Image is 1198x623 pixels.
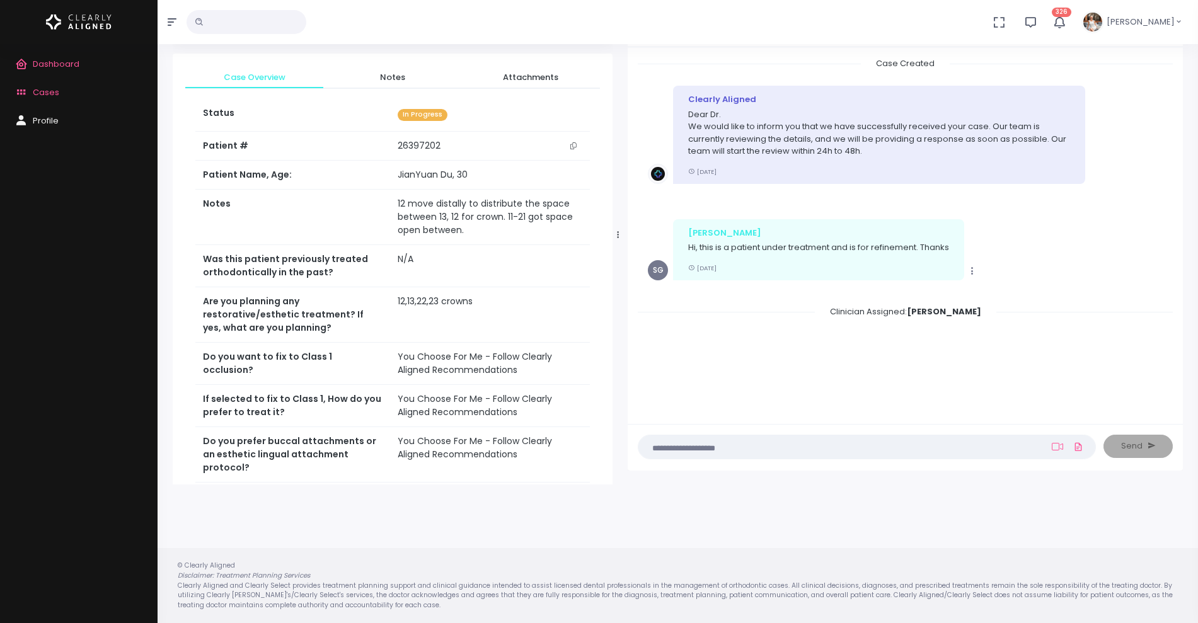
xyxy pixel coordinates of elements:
td: You Choose For Me - Follow Clearly Aligned Recommendations [390,427,590,483]
b: [PERSON_NAME] [907,306,981,317]
td: 12 move distally to distribute the space between 13, 12 for crown. 11-21 got space open between. [390,190,590,245]
td: 0 [390,483,590,525]
th: Status [195,99,390,131]
div: [PERSON_NAME] [688,227,949,239]
div: © Clearly Aligned Clearly Aligned and Clearly Select provides treatment planning support and clin... [165,561,1190,610]
small: [DATE] [688,264,717,272]
div: Clearly Aligned [688,93,1070,106]
span: Attachments [472,71,590,84]
th: Was this patient previously treated orthodontically in the past? [195,245,390,287]
p: Hi, this is a patient under treatment and is for refinement. Thanks [688,241,949,254]
p: Dear Dr. We would like to inform you that we have successfully received your case. Our team is cu... [688,108,1070,157]
th: Patient # [195,131,390,161]
td: You Choose For Me - Follow Clearly Aligned Recommendations [390,385,590,427]
span: Profile [33,115,59,127]
td: 26397202 [390,132,590,161]
span: SG [648,260,668,280]
em: Disclaimer: Treatment Planning Services [178,571,310,580]
span: 326 [1052,8,1071,17]
th: Do you prefer buccal attachments or an esthetic lingual attachment protocol? [195,427,390,483]
a: Add Files [1071,435,1086,458]
th: Patient Name, Age: [195,161,390,190]
th: Notes [195,190,390,245]
th: Do you want to fix to Class 1 occlusion? [195,343,390,385]
th: If selected to fix to Class 1, How do you prefer to treat it? [195,385,390,427]
span: [PERSON_NAME] [1107,16,1175,28]
a: Add Loom Video [1049,442,1066,452]
span: Case Created [861,54,950,73]
span: Notes [333,71,451,84]
th: What is your comfort level with elastics? [195,483,390,525]
td: N/A [390,245,590,287]
span: Cases [33,86,59,98]
span: In Progress [398,109,447,121]
span: Dashboard [33,58,79,70]
img: Logo Horizontal [46,9,112,35]
span: Case Overview [195,71,313,84]
td: 12,13,22,23 crowns [390,287,590,343]
img: Header Avatar [1081,11,1104,33]
th: Are you planning any restorative/esthetic treatment? If yes, what are you planning? [195,287,390,343]
span: Clinician Assigned: [815,302,996,321]
small: [DATE] [688,168,717,176]
td: JianYuan Du, 30 [390,161,590,190]
td: You Choose For Me - Follow Clearly Aligned Recommendations [390,343,590,385]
